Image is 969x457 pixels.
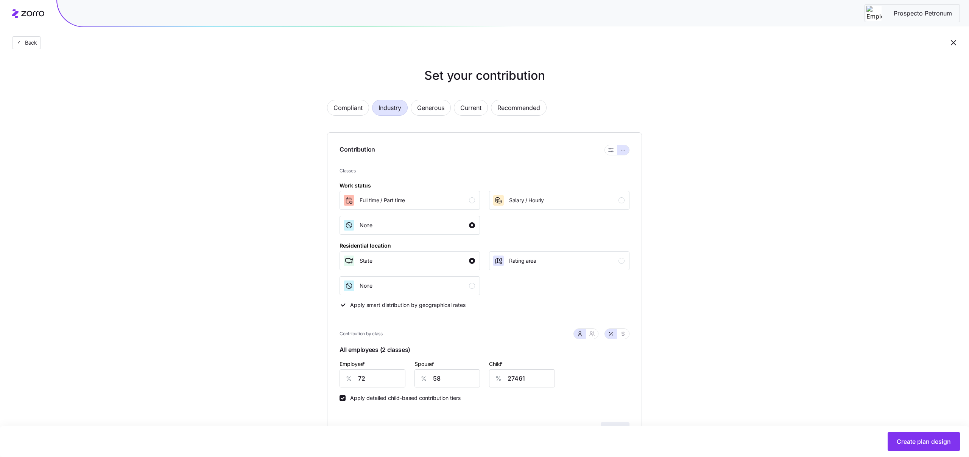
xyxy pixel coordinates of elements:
button: Reset [556,422,595,437]
span: Salary / Hourly [509,197,544,204]
div: % [489,370,508,387]
label: Employee [340,360,366,368]
span: Classes [340,167,629,175]
span: Recommended [497,100,540,115]
h1: Set your contribution [297,67,672,85]
button: Industry [372,100,408,116]
span: Contribution [340,145,375,155]
span: Prospecto Petronum [888,9,958,18]
button: Compliant [327,100,369,116]
div: % [340,370,358,387]
span: Current [460,100,481,115]
button: Recommended [491,100,547,116]
button: Current [454,100,488,116]
span: Contribution by class [340,330,383,338]
div: % [415,370,433,387]
span: Back [22,39,37,46]
button: Create plan design [888,432,960,451]
span: None [360,222,372,229]
button: Back [12,36,41,49]
label: Spouse [414,360,436,368]
label: Child [489,360,504,368]
span: State [360,257,372,265]
span: None [360,282,372,290]
span: Compliant [333,100,363,115]
span: Rating area [509,257,536,265]
img: Employer logo [866,6,882,21]
span: Industry [379,100,401,115]
span: Apply [607,425,623,434]
span: Generous [417,100,444,115]
label: Apply detailed child-based contribution tiers [346,395,461,401]
button: Generous [411,100,451,116]
div: Work status [340,181,371,190]
span: Full time / Part time [360,197,405,204]
button: Apply [601,422,629,437]
div: Residential location [340,242,391,250]
span: All employees (2 classes) [340,344,629,359]
span: Reset [573,425,589,434]
span: Create plan design [897,437,951,446]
